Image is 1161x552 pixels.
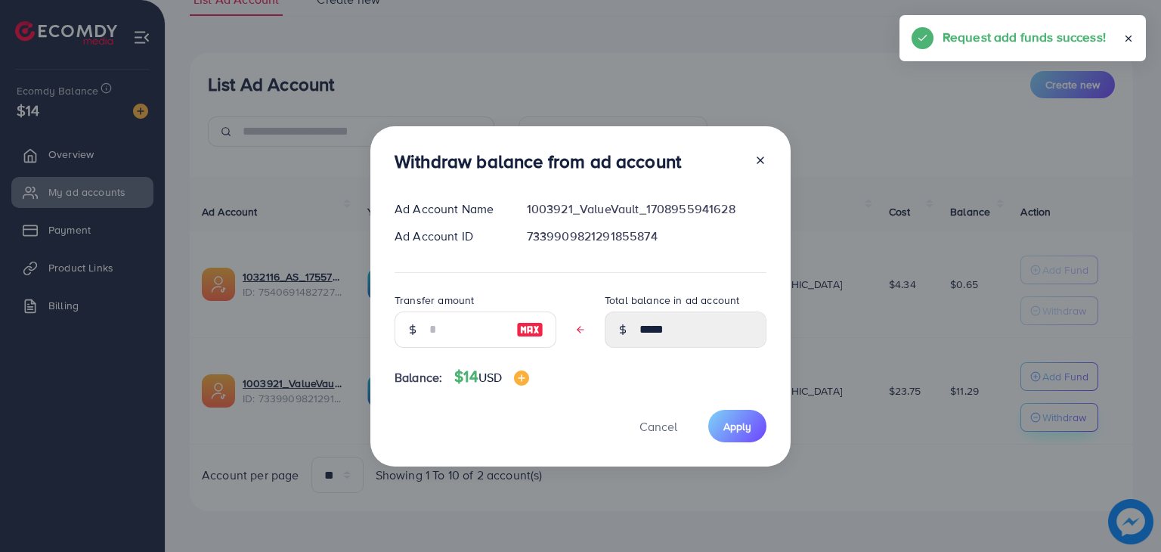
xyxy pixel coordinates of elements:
[514,371,529,386] img: image
[723,419,751,434] span: Apply
[515,228,779,245] div: 7339909821291855874
[708,410,766,442] button: Apply
[382,200,515,218] div: Ad Account Name
[639,418,677,435] span: Cancel
[621,410,696,442] button: Cancel
[515,200,779,218] div: 1003921_ValueVault_1708955941628
[605,293,739,308] label: Total balance in ad account
[943,27,1106,47] h5: Request add funds success!
[395,150,681,172] h3: Withdraw balance from ad account
[516,321,543,339] img: image
[395,293,474,308] label: Transfer amount
[395,369,442,386] span: Balance:
[478,369,502,386] span: USD
[382,228,515,245] div: Ad Account ID
[454,367,529,386] h4: $14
